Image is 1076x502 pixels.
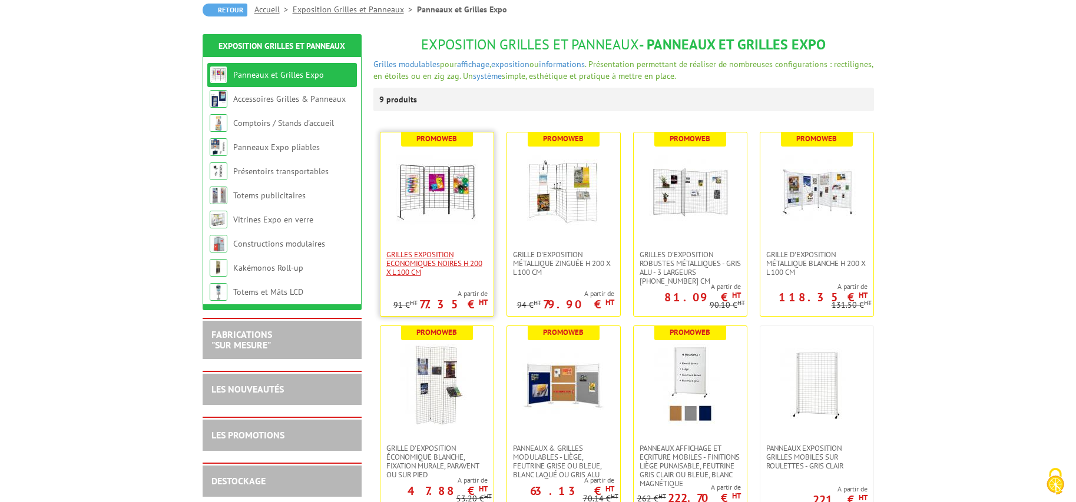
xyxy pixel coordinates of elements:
sup: HT [605,297,614,307]
span: A partir de [637,483,741,492]
sup: HT [732,290,741,300]
a: FABRICATIONS"Sur Mesure" [211,328,272,351]
a: Grille d'exposition métallique blanche H 200 x L 100 cm [760,250,873,277]
span: Panneaux Affichage et Ecriture Mobiles - finitions liège punaisable, feutrine gris clair ou bleue... [640,444,741,488]
span: A partir de [517,289,614,298]
p: 47.88 € [408,487,488,494]
img: Grille d'exposition économique blanche, fixation murale, paravent ou sur pied [396,344,478,426]
b: Promoweb [416,327,457,337]
a: affichage [457,59,489,69]
sup: HT [605,484,614,494]
a: Accessoires Grilles & Panneaux [233,94,346,104]
li: Panneaux et Grilles Expo [417,4,507,15]
a: Panneaux Expo pliables [233,142,320,152]
img: Grille d'exposition métallique blanche H 200 x L 100 cm [776,150,858,232]
b: Promoweb [543,327,584,337]
a: Totems publicitaires [233,190,306,201]
img: Kakémonos Roll-up [210,259,227,277]
a: Kakémonos Roll-up [233,262,303,273]
span: A partir de [760,282,868,291]
a: informations [539,59,585,69]
img: Panneaux Exposition Grilles mobiles sur roulettes - gris clair [776,344,858,426]
p: 79.90 € [543,301,614,308]
img: Totems et Mâts LCD [210,283,227,301]
span: Grille d'exposition métallique Zinguée H 200 x L 100 cm [513,250,614,277]
b: Promoweb [670,134,710,144]
sup: HT [484,492,492,500]
span: A partir de [507,476,614,485]
sup: HT [479,484,488,494]
p: 91 € [393,301,418,310]
a: Retour [203,4,247,16]
span: Exposition Grilles et Panneaux [421,35,639,54]
img: Grilles Exposition Economiques Noires H 200 x L 100 cm [396,150,478,232]
b: Promoweb [670,327,710,337]
span: A partir de [813,484,868,494]
span: Panneaux Exposition Grilles mobiles sur roulettes - gris clair [766,444,868,470]
b: Promoweb [416,134,457,144]
img: Panneaux Affichage et Ecriture Mobiles - finitions liège punaisable, feutrine gris clair ou bleue... [649,344,731,426]
sup: HT [658,492,666,500]
a: DESTOCKAGE [211,475,266,487]
img: Présentoirs transportables [210,162,227,180]
p: 131.50 € [832,301,872,310]
a: exposition [491,59,529,69]
a: Exposition Grilles et Panneaux [293,4,417,15]
a: Accueil [254,4,293,15]
a: Grilles Exposition Economiques Noires H 200 x L 100 cm [380,250,494,277]
span: Grille d'exposition métallique blanche H 200 x L 100 cm [766,250,868,277]
span: A partir de [634,282,741,291]
img: Constructions modulaires [210,235,227,252]
img: Totems publicitaires [210,187,227,204]
p: 77.35 € [419,301,488,308]
p: 118.35 € [779,294,868,301]
span: pour , ou . Présentation permettant de réaliser de nombreuses configurations : rectilignes, en ét... [373,59,873,81]
a: LES NOUVEAUTÉS [211,383,284,395]
img: Grille d'exposition métallique Zinguée H 200 x L 100 cm [522,150,605,232]
img: Cookies (fenêtre modale) [1041,467,1070,496]
a: Grilles [373,59,396,69]
a: Vitrines Expo en verre [233,214,313,225]
img: Grilles d'exposition robustes métalliques - gris alu - 3 largeurs 70-100-120 cm [649,150,731,232]
a: système [473,71,502,81]
p: 63.13 € [530,487,614,494]
b: Promoweb [543,134,584,144]
a: Panneaux Exposition Grilles mobiles sur roulettes - gris clair [760,444,873,470]
a: Grille d'exposition économique blanche, fixation murale, paravent ou sur pied [380,444,494,479]
p: 94 € [517,301,541,310]
a: modulables [399,59,440,69]
a: Présentoirs transportables [233,166,329,177]
a: Panneaux et Grilles Expo [233,69,324,80]
a: Constructions modulaires [233,238,325,249]
img: Panneaux et Grilles Expo [210,66,227,84]
h1: - Panneaux et Grilles Expo [373,37,874,52]
button: Cookies (fenêtre modale) [1035,462,1076,502]
span: Grilles Exposition Economiques Noires H 200 x L 100 cm [386,250,488,277]
p: 222.70 € [668,494,741,501]
a: Grille d'exposition métallique Zinguée H 200 x L 100 cm [507,250,620,277]
sup: HT [410,298,418,307]
sup: HT [732,491,741,501]
img: Comptoirs / Stands d'accueil [210,114,227,132]
a: Exposition Grilles et Panneaux [218,41,345,51]
p: 90.10 € [710,301,745,310]
img: Accessoires Grilles & Panneaux [210,90,227,108]
span: A partir de [380,476,488,485]
sup: HT [611,492,618,500]
a: Totems et Mâts LCD [233,287,303,297]
a: Panneaux Affichage et Ecriture Mobiles - finitions liège punaisable, feutrine gris clair ou bleue... [634,444,747,488]
img: Vitrines Expo en verre [210,211,227,228]
img: Panneaux Expo pliables [210,138,227,156]
sup: HT [479,297,488,307]
sup: HT [534,298,541,307]
sup: HT [864,298,872,307]
span: Grille d'exposition économique blanche, fixation murale, paravent ou sur pied [386,444,488,479]
sup: HT [859,290,868,300]
p: 81.09 € [664,294,741,301]
span: A partir de [393,289,488,298]
p: 9 produits [379,88,423,111]
img: Panneaux & Grilles modulables - liège, feutrine grise ou bleue, blanc laqué ou gris alu [522,344,605,426]
a: LES PROMOTIONS [211,429,284,441]
a: Grilles d'exposition robustes métalliques - gris alu - 3 largeurs [PHONE_NUMBER] cm [634,250,747,285]
span: Grilles d'exposition robustes métalliques - gris alu - 3 largeurs [PHONE_NUMBER] cm [640,250,741,285]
